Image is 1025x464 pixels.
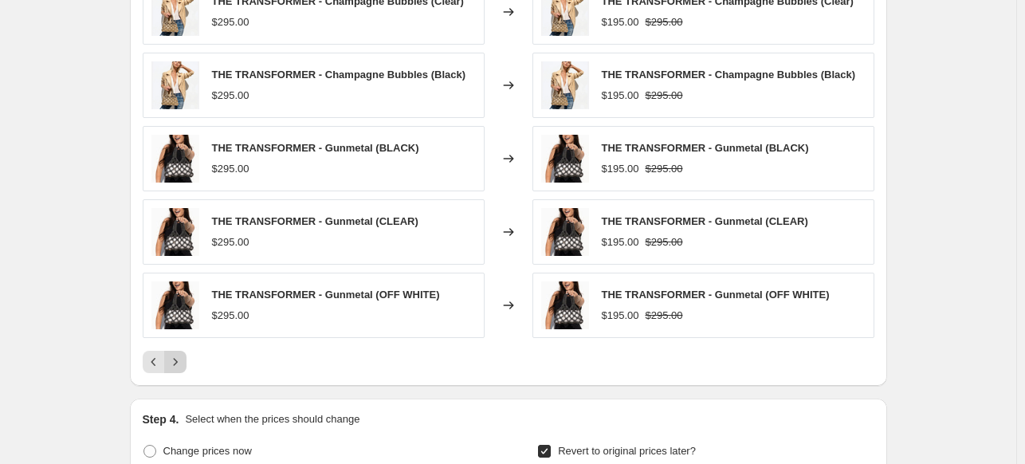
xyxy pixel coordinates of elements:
strike: $295.00 [646,234,683,250]
img: A7407653_dbd7070c-88d2-4394-9553-d7cbde38f426_80x.jpg [541,281,589,329]
div: $295.00 [212,161,249,177]
div: $195.00 [602,308,639,324]
span: Change prices now [163,445,252,457]
img: A7407653_dbd7070c-88d2-4394-9553-d7cbde38f426_80x.jpg [151,281,199,329]
img: A7407653_dbd7070c-88d2-4394-9553-d7cbde38f426_80x.jpg [541,135,589,183]
div: $195.00 [602,234,639,250]
span: THE TRANSFORMER - Gunmetal (OFF WHITE) [212,289,440,301]
span: Revert to original prices later? [558,445,696,457]
button: Previous [143,351,165,373]
div: $195.00 [602,14,639,30]
div: $295.00 [212,308,249,324]
span: THE TRANSFORMER - Champagne Bubbles (Black) [602,69,856,81]
nav: Pagination [143,351,187,373]
span: THE TRANSFORMER - Gunmetal (BLACK) [602,142,809,154]
strike: $295.00 [646,308,683,324]
div: $295.00 [212,88,249,104]
span: THE TRANSFORMER - Gunmetal (OFF WHITE) [602,289,830,301]
span: THE TRANSFORMER - Champagne Bubbles (Black) [212,69,466,81]
img: A7407653_dbd7070c-88d2-4394-9553-d7cbde38f426_80x.jpg [151,135,199,183]
div: $295.00 [212,234,249,250]
img: 111_80x.png [541,61,589,109]
img: A7407653_dbd7070c-88d2-4394-9553-d7cbde38f426_80x.jpg [151,208,199,256]
p: Select when the prices should change [185,411,359,427]
div: $295.00 [212,14,249,30]
strike: $295.00 [646,161,683,177]
span: THE TRANSFORMER - Gunmetal (CLEAR) [602,215,808,227]
img: A7407653_dbd7070c-88d2-4394-9553-d7cbde38f426_80x.jpg [541,208,589,256]
div: $195.00 [602,88,639,104]
strike: $295.00 [646,88,683,104]
button: Next [164,351,187,373]
span: THE TRANSFORMER - Gunmetal (CLEAR) [212,215,418,227]
img: 111_80x.png [151,61,199,109]
span: THE TRANSFORMER - Gunmetal (BLACK) [212,142,419,154]
strike: $295.00 [646,14,683,30]
h2: Step 4. [143,411,179,427]
div: $195.00 [602,161,639,177]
